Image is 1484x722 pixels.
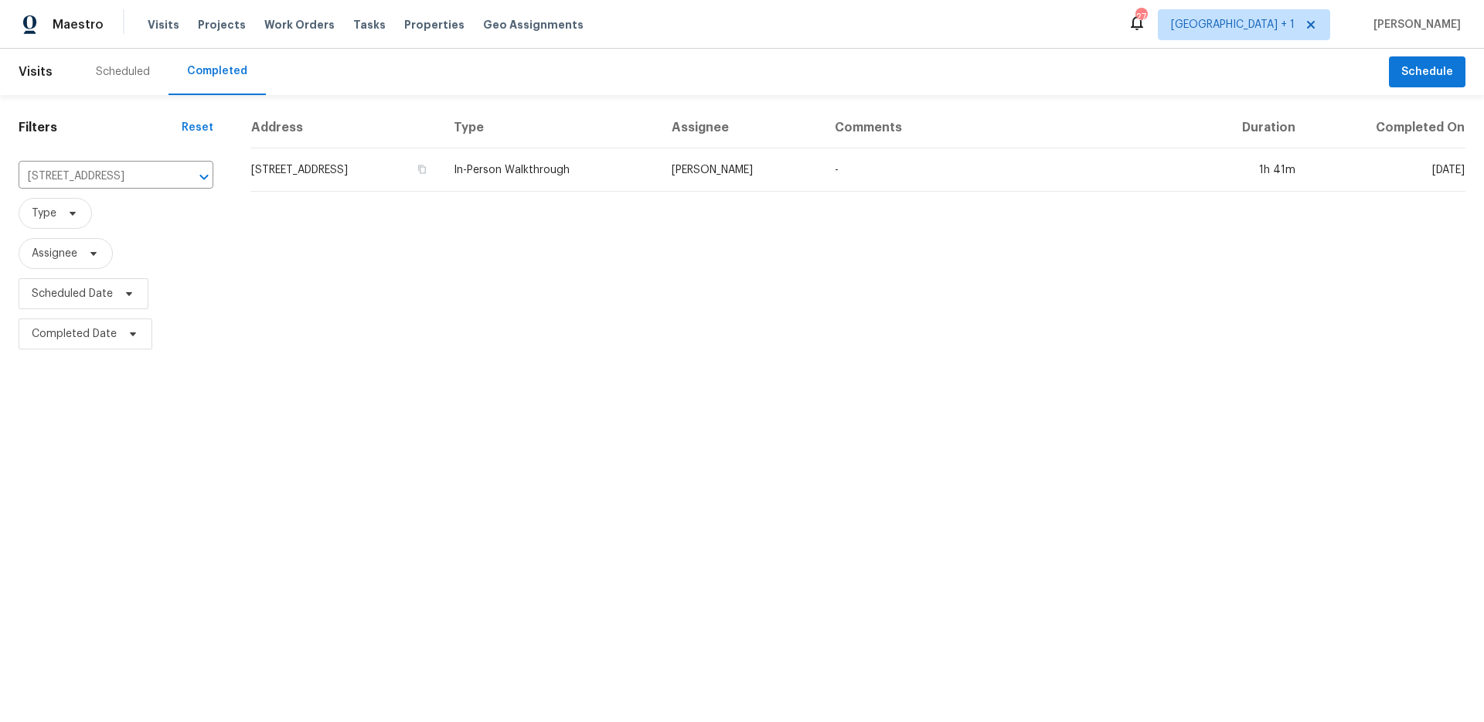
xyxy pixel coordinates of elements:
div: Completed [187,63,247,79]
th: Completed On [1308,107,1465,148]
span: Type [32,206,56,221]
button: Schedule [1389,56,1465,88]
td: 1h 41m [1187,148,1308,192]
div: Reset [182,120,213,135]
h1: Filters [19,120,182,135]
span: Schedule [1401,63,1453,82]
div: 27 [1135,9,1146,25]
span: Projects [198,17,246,32]
span: Visits [19,55,53,89]
button: Copy Address [415,162,429,176]
td: [STREET_ADDRESS] [250,148,441,192]
span: Completed Date [32,326,117,342]
td: [PERSON_NAME] [659,148,823,192]
span: [GEOGRAPHIC_DATA] + 1 [1171,17,1295,32]
span: Scheduled Date [32,286,113,301]
span: Tasks [353,19,386,30]
input: Search for an address... [19,165,170,189]
button: Open [193,166,215,188]
td: - [822,148,1187,192]
td: In-Person Walkthrough [441,148,659,192]
div: Scheduled [96,64,150,80]
th: Type [441,107,659,148]
span: [PERSON_NAME] [1367,17,1461,32]
span: Properties [404,17,465,32]
span: Geo Assignments [483,17,584,32]
span: Visits [148,17,179,32]
th: Assignee [659,107,823,148]
span: Maestro [53,17,104,32]
span: Assignee [32,246,77,261]
span: Work Orders [264,17,335,32]
td: [DATE] [1308,148,1465,192]
th: Duration [1187,107,1308,148]
th: Comments [822,107,1187,148]
th: Address [250,107,441,148]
